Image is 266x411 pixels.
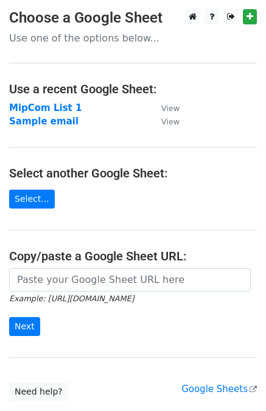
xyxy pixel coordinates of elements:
[9,82,257,96] h4: Use a recent Google Sheet:
[149,102,180,113] a: View
[9,166,257,180] h4: Select another Google Sheet:
[9,294,134,303] small: Example: [URL][DOMAIN_NAME]
[9,317,40,336] input: Next
[9,268,251,291] input: Paste your Google Sheet URL here
[9,116,79,127] a: Sample email
[161,104,180,113] small: View
[149,116,180,127] a: View
[181,384,257,395] a: Google Sheets
[9,190,55,209] a: Select...
[9,9,257,27] h3: Choose a Google Sheet
[9,249,257,263] h4: Copy/paste a Google Sheet URL:
[9,32,257,45] p: Use one of the options below...
[161,117,180,126] small: View
[9,382,68,401] a: Need help?
[9,102,82,113] a: MipCom List 1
